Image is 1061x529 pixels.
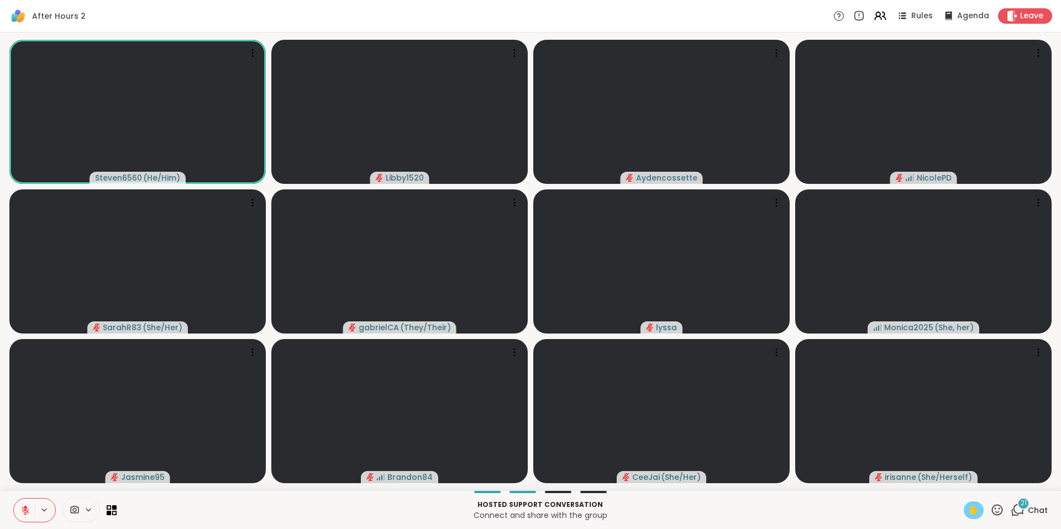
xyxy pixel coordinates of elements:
[366,473,374,481] span: audio-muted
[95,172,142,183] span: Steven6560
[875,473,883,481] span: audio-muted
[376,174,384,182] span: audio-muted
[896,174,904,182] span: audio-muted
[121,472,165,483] span: Jasmine95
[884,322,933,333] span: Monica2025
[359,322,399,333] span: gabrielCA
[32,10,86,22] span: After Hours 2
[934,322,974,333] span: ( She, her )
[917,172,952,183] span: NicolePD
[626,174,634,182] span: audio-muted
[143,172,180,183] span: ( He/Him )
[661,472,701,483] span: ( She/Her )
[636,172,697,183] span: Aydencossette
[632,472,660,483] span: CeeJai
[93,324,101,331] span: audio-muted
[386,172,424,183] span: Libby1520
[885,472,916,483] span: irisanne
[400,322,451,333] span: ( They/Their )
[111,473,119,481] span: audio-muted
[911,10,933,22] span: Rules
[968,504,979,517] span: ✋
[656,322,677,333] span: lyssa
[1021,499,1027,508] span: 21
[143,322,182,333] span: ( She/Her )
[123,500,957,510] p: Hosted support conversation
[1020,10,1043,22] span: Leave
[622,473,630,481] span: audio-muted
[646,324,654,331] span: audio-muted
[1028,505,1048,516] span: Chat
[387,472,433,483] span: Brandon84
[103,322,141,333] span: SarahR83
[917,472,972,483] span: ( She/Herself )
[957,10,989,22] span: Agenda
[349,324,356,331] span: audio-muted
[123,510,957,521] p: Connect and share with the group
[9,7,28,25] img: ShareWell Logomark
